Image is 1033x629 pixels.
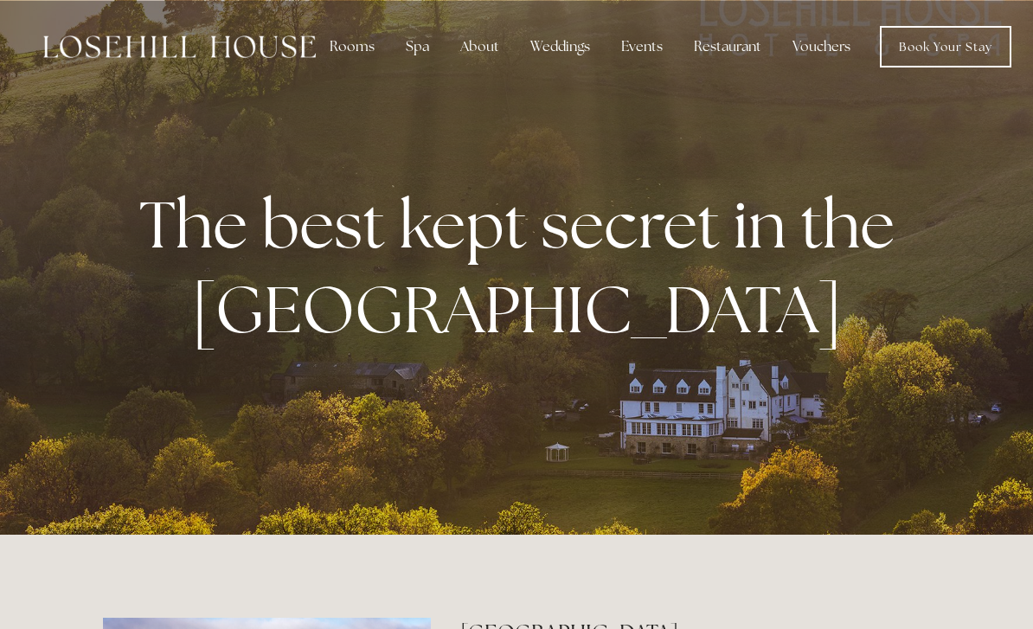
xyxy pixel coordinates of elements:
[446,29,513,64] div: About
[392,29,443,64] div: Spa
[43,35,316,58] img: Losehill House
[607,29,677,64] div: Events
[139,182,908,351] strong: The best kept secret in the [GEOGRAPHIC_DATA]
[316,29,388,64] div: Rooms
[779,29,864,64] a: Vouchers
[880,26,1011,67] a: Book Your Stay
[516,29,604,64] div: Weddings
[680,29,775,64] div: Restaurant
